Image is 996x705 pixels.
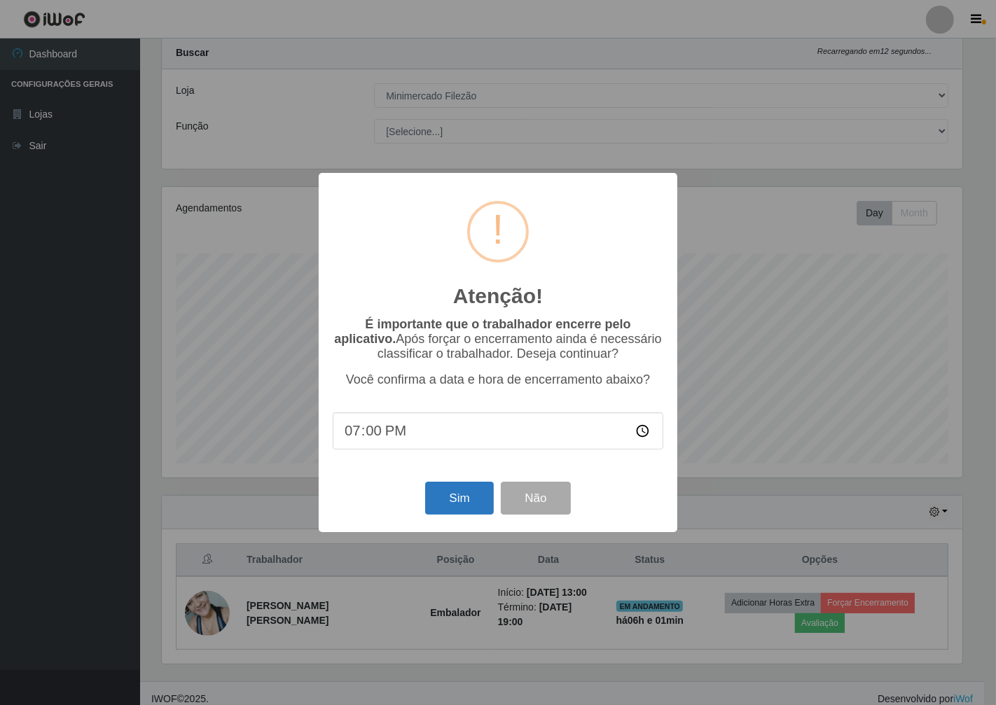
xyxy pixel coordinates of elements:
button: Sim [425,482,493,515]
p: Você confirma a data e hora de encerramento abaixo? [333,372,663,387]
h2: Atenção! [453,284,543,309]
p: Após forçar o encerramento ainda é necessário classificar o trabalhador. Deseja continuar? [333,317,663,361]
b: É importante que o trabalhador encerre pelo aplicativo. [334,317,630,346]
button: Não [501,482,570,515]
